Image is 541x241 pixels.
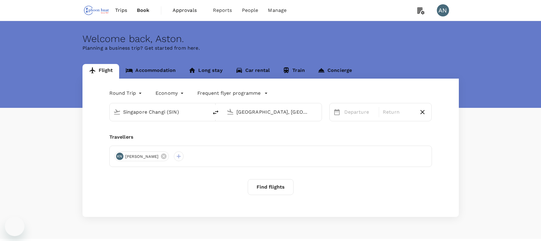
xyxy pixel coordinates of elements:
[208,105,223,120] button: delete
[248,179,294,195] button: Find flights
[115,151,169,161] div: KN[PERSON_NAME]
[122,154,163,160] span: [PERSON_NAME]
[242,7,258,14] span: People
[197,90,261,97] p: Frequent flyer programme
[5,217,24,236] iframe: Button to launch messaging window
[109,88,144,98] div: Round Trip
[109,133,432,141] div: Travellers
[155,88,185,98] div: Economy
[276,64,311,79] a: Train
[119,64,182,79] a: Accommodation
[137,7,150,14] span: Book
[115,7,127,14] span: Trips
[344,108,375,116] p: Departure
[213,7,232,14] span: Reports
[82,44,459,52] p: Planning a business trip? Get started from here.
[116,153,123,160] div: KN
[82,64,119,79] a: Flight
[204,111,205,112] button: Open
[82,33,459,44] div: Welcome back , Aston .
[123,107,196,117] input: Depart from
[383,108,414,116] p: Return
[437,4,449,16] div: AN
[317,111,319,112] button: Open
[197,90,268,97] button: Frequent flyer programme
[229,64,276,79] a: Car rental
[82,4,111,17] img: Phoon Huat PTE. LTD.
[268,7,287,14] span: Manage
[182,64,229,79] a: Long stay
[236,107,309,117] input: Going to
[173,7,203,14] span: Approvals
[311,64,358,79] a: Concierge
